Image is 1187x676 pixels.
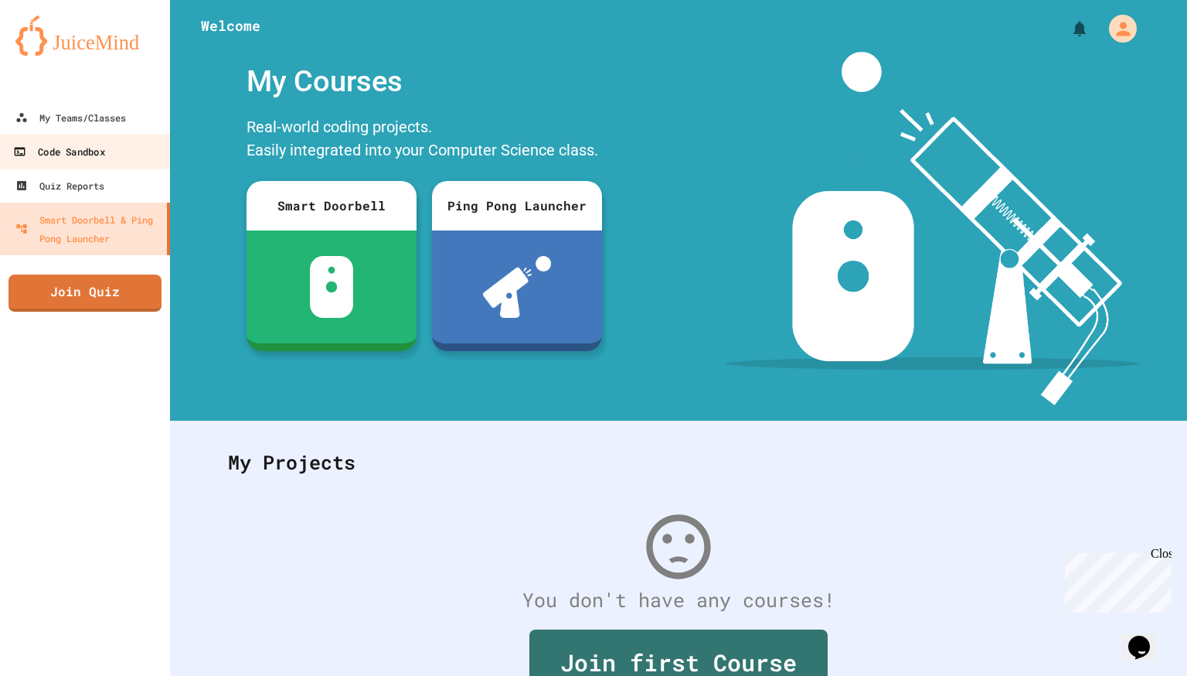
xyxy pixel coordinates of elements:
[15,15,155,56] img: logo-orange.svg
[13,142,104,162] div: Code Sandbox
[239,111,610,169] div: Real-world coding projects. Easily integrated into your Computer Science class.
[213,586,1144,615] div: You don't have any courses!
[1093,11,1141,46] div: My Account
[432,181,602,230] div: Ping Pong Launcher
[726,52,1140,405] img: banner-image-my-projects.png
[247,181,417,230] div: Smart Doorbell
[239,52,610,111] div: My Courses
[310,256,354,318] img: sdb-white.svg
[6,6,107,98] div: Chat with us now!Close
[15,108,126,127] div: My Teams/Classes
[15,176,104,195] div: Quiz Reports
[1122,614,1172,661] iframe: chat widget
[15,210,161,248] div: Smart Doorbell & Ping Pong Launcher
[1042,15,1093,42] div: My Notifications
[213,432,1144,493] div: My Projects
[483,256,552,318] img: ppl-with-ball.png
[9,275,162,312] a: Join Quiz
[1059,547,1172,613] iframe: chat widget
